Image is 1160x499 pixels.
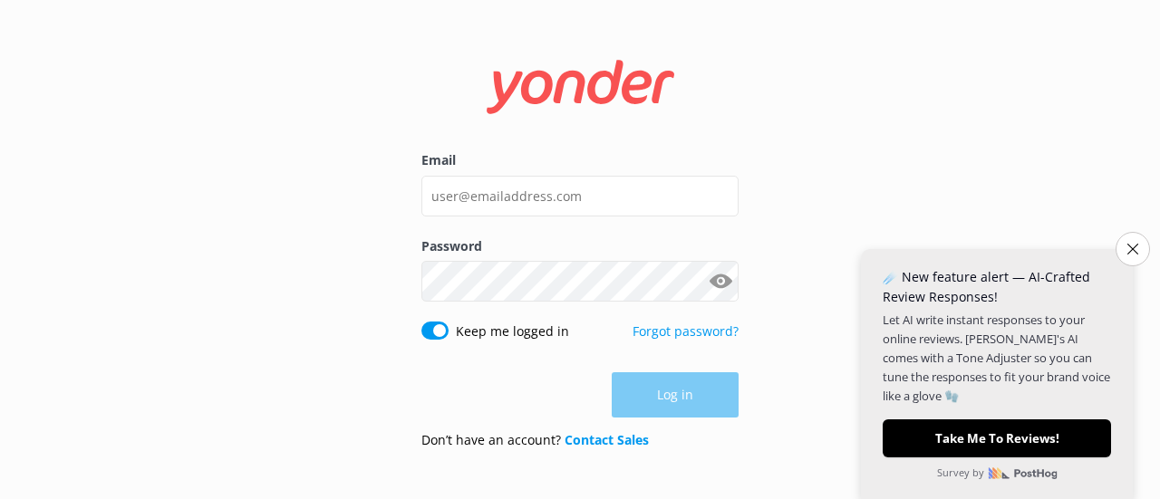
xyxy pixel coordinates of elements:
label: Email [421,150,739,170]
label: Password [421,236,739,256]
a: Forgot password? [633,322,739,340]
input: user@emailaddress.com [421,176,739,216]
p: Don’t have an account? [421,430,649,450]
label: Keep me logged in [456,321,569,341]
button: Show password [702,264,739,300]
a: Contact Sales [565,431,649,448]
